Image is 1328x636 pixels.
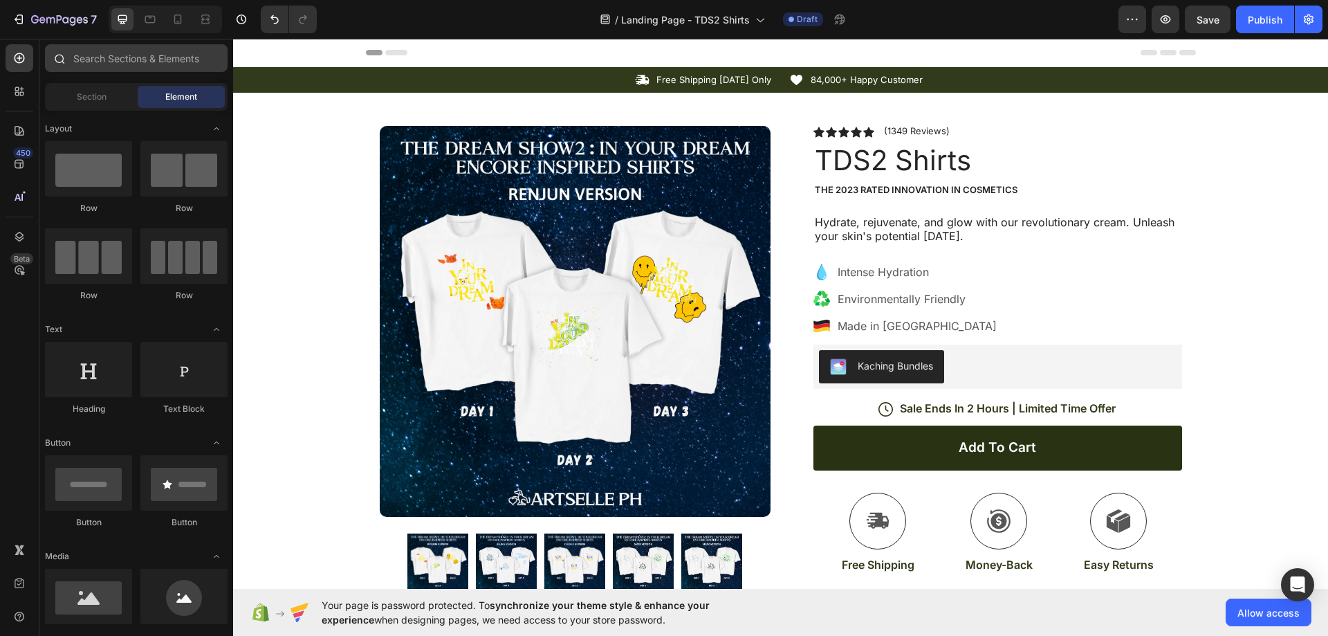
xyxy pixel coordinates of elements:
img: KachingBundles.png [597,320,614,336]
span: Section [77,91,107,103]
p: (1349 Reviews) [651,87,717,98]
p: 7 [91,11,97,28]
div: Row [45,202,132,215]
span: Layout [45,122,72,135]
div: Add to cart [726,401,803,418]
iframe: Design area [233,39,1328,589]
span: / [615,12,618,27]
button: 7 [6,6,103,33]
div: Kaching Bundles [625,320,700,334]
span: Toggle open [205,318,228,340]
input: Search Sections & Elements [45,44,228,72]
div: Open Intercom Messenger [1281,568,1314,601]
div: Undo/Redo [261,6,317,33]
p: Free Shipping [609,519,681,534]
p: Intense Hydration [605,225,764,242]
span: Text [45,323,62,336]
button: Kaching Bundles [586,311,711,345]
div: Row [45,289,132,302]
div: Publish [1248,12,1282,27]
span: Element [165,91,197,103]
div: Row [140,202,228,215]
span: Media [45,550,69,563]
div: Text Block [140,403,228,415]
div: 450 [13,147,33,158]
span: Toggle open [205,432,228,454]
span: Button [45,437,71,449]
button: Save [1185,6,1230,33]
div: Button [45,516,132,529]
span: Your page is password protected. To when designing pages, we need access to your store password. [322,598,764,627]
p: Easy Returns [851,519,921,534]
span: Toggle open [205,545,228,567]
div: Heading [45,403,132,415]
span: Landing Page - TDS2 Shirts [621,12,750,27]
p: Environmentally Friendly [605,252,764,269]
span: Save [1197,14,1219,26]
button: Add to cart [580,387,949,432]
p: Money-Back [732,519,800,534]
p: Sale Ends In 2 Hours | Limited Time Offer [667,363,883,377]
p: Made in [GEOGRAPHIC_DATA] [605,279,764,296]
button: Publish [1236,6,1294,33]
div: Beta [10,253,33,264]
p: The 2023 Rated Innovation in Cosmetics [582,145,948,157]
div: Button [140,516,228,529]
span: synchronize your theme style & enhance your experience [322,599,710,626]
div: Row [140,289,228,302]
h1: TDS2 Shirts [580,102,949,141]
button: Allow access [1226,599,1311,626]
span: Allow access [1237,606,1300,620]
span: Toggle open [205,118,228,140]
span: Draft [797,13,818,26]
p: Hydrate, rejuvenate, and glow with our revolutionary cream. Unleash your skin's potential [DATE]. [582,176,948,206]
